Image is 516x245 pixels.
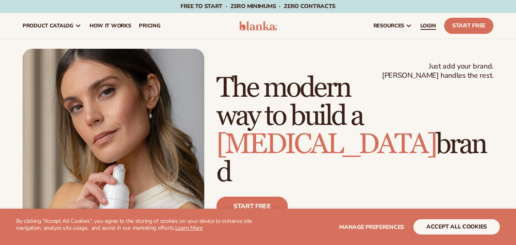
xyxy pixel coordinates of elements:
span: How It Works [90,23,131,29]
button: Manage preferences [339,219,404,235]
button: accept all cookies [413,219,500,235]
a: product catalog [19,13,86,39]
h1: The modern way to build a brand [216,74,493,187]
span: Free to start · ZERO minimums · ZERO contracts [180,2,336,10]
a: pricing [135,13,164,39]
span: Manage preferences [339,223,404,231]
span: LOGIN [420,23,436,29]
span: Just add your brand. [PERSON_NAME] handles the rest. [382,62,493,81]
span: [MEDICAL_DATA] [216,127,436,162]
a: Start Free [444,18,493,34]
span: pricing [139,23,160,29]
a: Learn More [175,224,203,232]
a: How It Works [86,13,135,39]
p: By clicking "Accept All Cookies", you agree to the storing of cookies on your device to enhance s... [16,218,258,232]
a: LOGIN [416,13,440,39]
img: logo [239,21,277,31]
span: resources [373,23,404,29]
a: resources [369,13,416,39]
a: Start free [216,197,288,216]
span: product catalog [23,23,73,29]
